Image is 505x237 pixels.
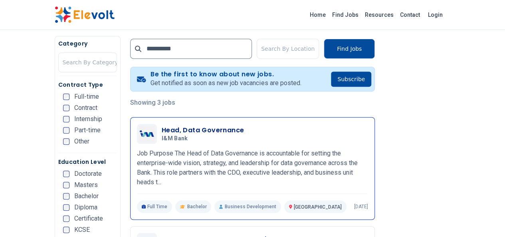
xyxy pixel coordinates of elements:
[63,138,69,145] input: Other
[397,8,423,21] a: Contact
[63,116,69,122] input: Internship
[130,98,375,108] p: Showing 3 jobs
[74,94,99,100] span: Full-time
[55,6,115,23] img: Elevolt
[58,81,117,89] h5: Contract Type
[63,215,69,222] input: Certificate
[74,215,103,222] span: Certificate
[63,105,69,111] input: Contract
[331,72,371,87] button: Subscribe
[214,200,281,213] p: Business Development
[63,227,69,233] input: KCSE
[63,94,69,100] input: Full-time
[63,182,69,188] input: Masters
[151,78,301,88] p: Get notified as soon as new job vacancies are posted.
[74,105,97,111] span: Contract
[137,200,172,213] p: Full Time
[187,203,206,210] span: Bachelor
[58,158,117,166] h5: Education Level
[74,204,97,211] span: Diploma
[74,193,99,199] span: Bachelor
[63,127,69,133] input: Part-time
[162,135,188,142] span: I&M Bank
[137,149,368,187] p: Job Purpose The Head of Data Governance is accountable for setting the enterprise-wide vision, st...
[294,204,342,210] span: [GEOGRAPHIC_DATA]
[162,125,244,135] h3: Head, Data Governance
[354,203,368,210] p: [DATE]
[151,70,301,78] h4: Be the first to know about new jobs.
[74,171,102,177] span: Doctorate
[329,8,362,21] a: Find Jobs
[63,171,69,177] input: Doctorate
[63,193,69,199] input: Bachelor
[362,8,397,21] a: Resources
[137,124,368,213] a: I&M BankHead, Data GovernanceI&M BankJob Purpose The Head of Data Governance is accountable for s...
[58,40,117,48] h5: Category
[465,199,505,237] iframe: Chat Widget
[74,127,101,133] span: Part-time
[63,204,69,211] input: Diploma
[307,8,329,21] a: Home
[324,39,375,59] button: Find Jobs
[423,7,448,23] a: Login
[74,116,102,122] span: Internship
[74,182,98,188] span: Masters
[139,126,155,142] img: I&M Bank
[74,227,90,233] span: KCSE
[74,138,89,145] span: Other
